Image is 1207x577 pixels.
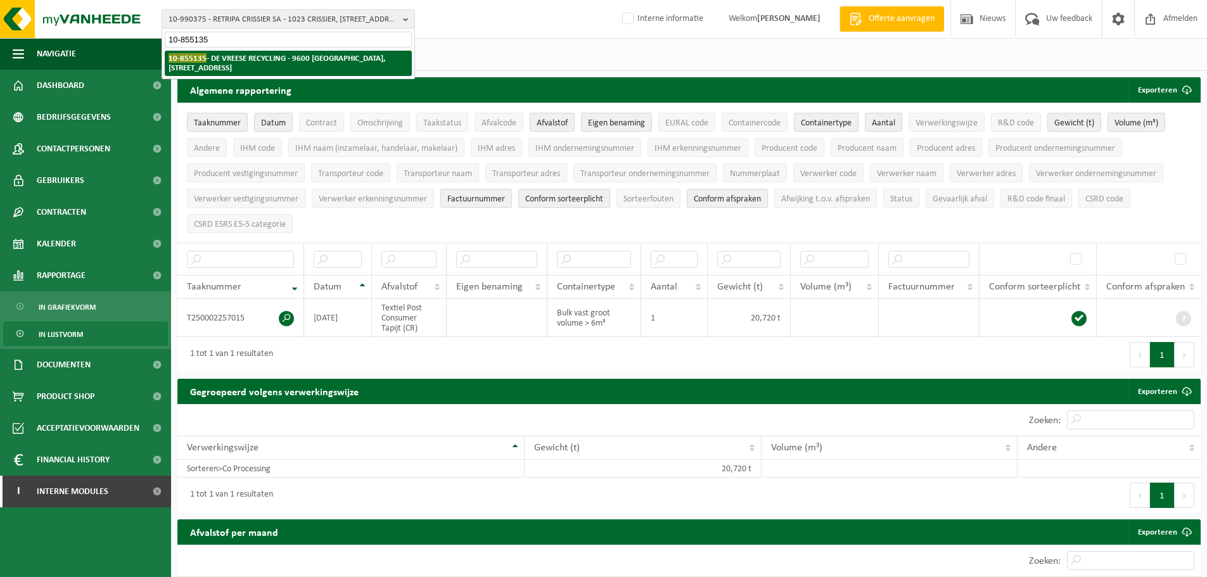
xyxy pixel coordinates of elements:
button: FactuurnummerFactuurnummer: Activate to sort [440,189,512,208]
span: Product Shop [37,381,94,412]
span: Volume (m³) [1114,118,1158,128]
button: Producent naamProducent naam: Activate to sort [831,138,904,157]
button: Afwijking t.o.v. afsprakenAfwijking t.o.v. afspraken: Activate to sort [774,189,877,208]
span: Verwerker erkenningsnummer [319,194,427,204]
input: Zoeken naar gekoppelde vestigingen [165,32,412,48]
button: Transporteur naamTransporteur naam: Activate to sort [397,163,479,182]
span: I [13,476,24,507]
button: Producent adresProducent adres: Activate to sort [910,138,982,157]
button: TaakstatusTaakstatus: Activate to sort [416,113,468,132]
span: Navigatie [37,38,76,70]
span: Eigen benaming [456,282,523,292]
span: Interne modules [37,476,108,507]
button: Transporteur ondernemingsnummerTransporteur ondernemingsnummer : Activate to sort [573,163,717,182]
button: TaaknummerTaaknummer: Activate to remove sorting [187,113,248,132]
button: AfvalstofAfvalstof: Activate to sort [530,113,575,132]
strong: [PERSON_NAME] [757,14,821,23]
td: 20,720 t [708,299,791,337]
button: IHM codeIHM code: Activate to sort [233,138,282,157]
span: Afvalcode [482,118,516,128]
label: Zoeken: [1029,556,1061,566]
span: Financial History [37,444,110,476]
button: EURAL codeEURAL code: Activate to sort [658,113,715,132]
span: Offerte aanvragen [865,13,938,25]
span: Aantal [651,282,677,292]
h2: Gegroepeerd volgens verwerkingswijze [177,379,371,403]
span: IHM adres [478,144,515,153]
button: Conform afspraken : Activate to sort [687,189,768,208]
a: In grafiekvorm [3,295,168,319]
span: Datum [261,118,286,128]
span: Transporteur adres [492,169,560,179]
button: ContractContract: Activate to sort [299,113,344,132]
button: Next [1175,342,1194,367]
span: Containercode [729,118,781,128]
a: Exporteren [1128,379,1199,404]
button: Producent codeProducent code: Activate to sort [755,138,824,157]
span: Nummerplaat [730,169,780,179]
span: Conform sorteerplicht [525,194,603,204]
td: 20,720 t [525,460,762,478]
td: T250002257015 [177,299,304,337]
span: Kalender [37,228,76,260]
span: Producent code [762,144,817,153]
span: Producent ondernemingsnummer [995,144,1115,153]
span: Contracten [37,196,86,228]
a: In lijstvorm [3,322,168,346]
span: Taaknummer [194,118,241,128]
span: Afwijking t.o.v. afspraken [781,194,870,204]
a: Exporteren [1128,519,1199,545]
button: CSRD ESRS E5-5 categorieCSRD ESRS E5-5 categorie: Activate to sort [187,214,293,233]
button: IHM ondernemingsnummerIHM ondernemingsnummer: Activate to sort [528,138,641,157]
span: Conform sorteerplicht [989,282,1080,292]
button: Eigen benamingEigen benaming: Activate to sort [581,113,652,132]
span: Andere [194,144,220,153]
span: Verwerker adres [957,169,1016,179]
span: IHM naam (inzamelaar, handelaar, makelaar) [295,144,457,153]
span: Aantal [872,118,895,128]
span: In lijstvorm [39,322,83,346]
span: Afvalstof [381,282,418,292]
button: Previous [1130,342,1150,367]
span: Factuurnummer [447,194,505,204]
button: SorteerfoutenSorteerfouten: Activate to sort [616,189,680,208]
button: 1 [1150,342,1175,367]
button: ContainercodeContainercode: Activate to sort [722,113,788,132]
span: In grafiekvorm [39,295,96,319]
a: Offerte aanvragen [840,6,944,32]
button: AndereAndere: Activate to sort [187,138,227,157]
button: Verwerker naamVerwerker naam: Activate to sort [870,163,943,182]
span: Status [890,194,912,204]
button: AfvalcodeAfvalcode: Activate to sort [475,113,523,132]
button: Volume (m³)Volume (m³): Activate to sort [1108,113,1165,132]
button: VerwerkingswijzeVerwerkingswijze: Activate to sort [909,113,985,132]
button: Gevaarlijk afval : Activate to sort [926,189,994,208]
span: Gevaarlijk afval [933,194,987,204]
button: IHM naam (inzamelaar, handelaar, makelaar)IHM naam (inzamelaar, handelaar, makelaar): Activate to... [288,138,464,157]
button: DatumDatum: Activate to sort [254,113,293,132]
button: Next [1175,483,1194,508]
td: Textiel Post Consumer Tapijt (CR) [372,299,447,337]
span: Producent adres [917,144,975,153]
span: EURAL code [665,118,708,128]
span: Conform afspraken [694,194,761,204]
button: Producent vestigingsnummerProducent vestigingsnummer: Activate to sort [187,163,305,182]
td: 1 [641,299,708,337]
span: CSRD ESRS E5-5 categorie [194,220,286,229]
button: R&D code finaalR&amp;D code finaal: Activate to sort [1000,189,1072,208]
span: Gewicht (t) [1054,118,1094,128]
td: Bulk vast groot volume > 6m³ [547,299,641,337]
button: Verwerker adresVerwerker adres: Activate to sort [950,163,1023,182]
h2: Afvalstof per maand [177,519,291,544]
span: Andere [1027,443,1057,453]
button: IHM erkenningsnummerIHM erkenningsnummer: Activate to sort [648,138,748,157]
button: CSRD codeCSRD code: Activate to sort [1078,189,1130,208]
span: Transporteur code [318,169,383,179]
button: Conform sorteerplicht : Activate to sort [518,189,610,208]
button: OmschrijvingOmschrijving: Activate to sort [350,113,410,132]
span: Contract [306,118,337,128]
button: IHM adresIHM adres: Activate to sort [471,138,522,157]
span: Bedrijfsgegevens [37,101,111,133]
button: 10-990375 - RETRIPA CRISSIER SA - 1023 CRISSIER, [STREET_ADDRESS] [162,10,415,29]
span: Rapportage [37,260,86,291]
